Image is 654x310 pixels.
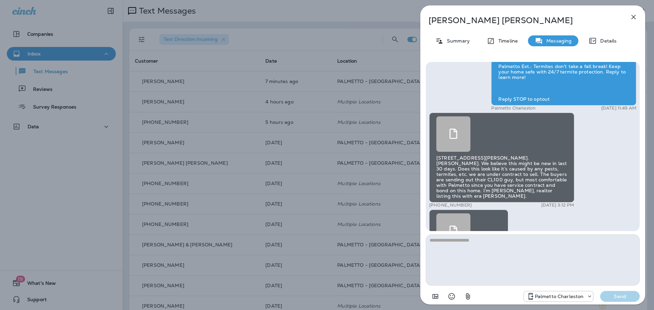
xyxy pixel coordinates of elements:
[429,113,574,202] div: [STREET_ADDRESS][PERSON_NAME]. [PERSON_NAME]. We believe this might be new in last 30 days. Does ...
[543,38,572,44] p: Messaging
[524,292,593,300] div: +1 (843) 277-8322
[491,105,535,111] p: Palmetto Charleston
[495,38,518,44] p: Timeline
[541,202,574,208] p: [DATE] 3:12 PM
[601,105,636,111] p: [DATE] 11:49 AM
[491,60,636,105] div: Palmetto Ext.: Termites don't take a fall break! Keep your home safe with 24/7 termite protection...
[445,290,458,303] button: Select an emoji
[443,38,470,44] p: Summary
[429,210,508,261] div: This is close
[429,16,614,25] p: [PERSON_NAME] [PERSON_NAME]
[597,38,617,44] p: Details
[429,202,472,208] p: [PHONE_NUMBER]
[535,294,584,299] p: Palmetto Charleston
[429,290,442,303] button: Add in a premade template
